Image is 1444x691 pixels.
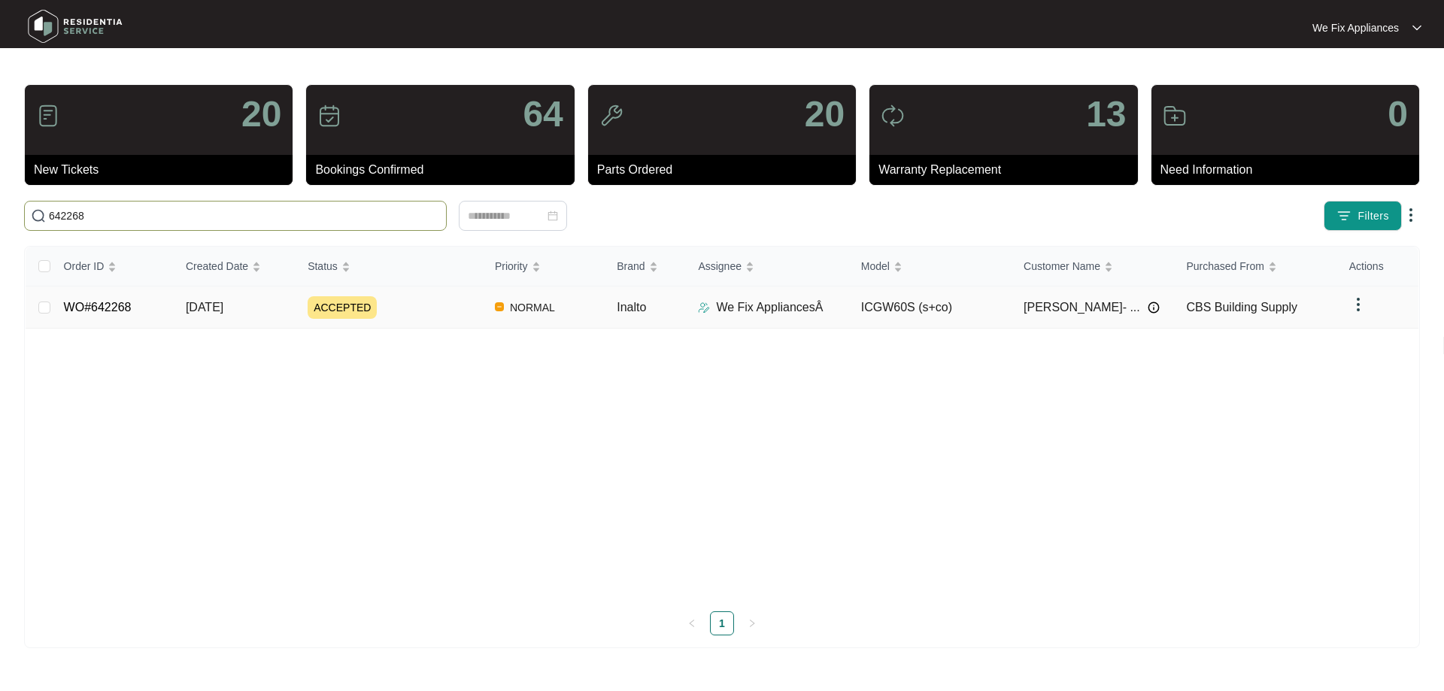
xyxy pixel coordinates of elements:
span: Purchased From [1186,258,1263,274]
th: Status [296,247,483,286]
th: Actions [1337,247,1418,286]
th: Priority [483,247,605,286]
button: filter iconFilters [1324,201,1402,231]
span: right [748,619,757,628]
th: Customer Name [1012,247,1174,286]
p: Bookings Confirmed [315,161,574,179]
p: 20 [805,96,845,132]
th: Brand [605,247,686,286]
img: icon [317,104,341,128]
img: icon [881,104,905,128]
li: 1 [710,611,734,635]
img: icon [36,104,60,128]
img: Vercel Logo [495,302,504,311]
p: Warranty Replacement [878,161,1137,179]
span: [PERSON_NAME]- ... [1024,299,1140,317]
button: right [740,611,764,635]
span: Filters [1358,208,1389,224]
span: Status [308,258,338,274]
th: Order ID [52,247,174,286]
span: Brand [617,258,645,274]
img: Assigner Icon [698,302,710,314]
p: We Fix AppliancesÂ [716,299,823,317]
img: dropdown arrow [1349,295,1367,314]
p: Need Information [1160,161,1419,179]
input: Search by Order Id, Assignee Name, Customer Name, Brand and Model [49,208,440,224]
p: Parts Ordered [597,161,856,179]
img: residentia service logo [23,4,128,49]
img: filter icon [1336,208,1351,223]
th: Purchased From [1174,247,1336,286]
span: Order ID [64,258,105,274]
img: dropdown arrow [1402,206,1420,224]
button: left [680,611,704,635]
p: 0 [1388,96,1408,132]
span: Inalto [617,301,646,314]
span: CBS Building Supply [1186,301,1297,314]
span: left [687,619,696,628]
span: Customer Name [1024,258,1100,274]
p: We Fix Appliances [1312,20,1399,35]
span: ACCEPTED [308,296,377,319]
img: Info icon [1148,302,1160,314]
th: Model [849,247,1012,286]
p: 20 [241,96,281,132]
img: icon [1163,104,1187,128]
span: Priority [495,258,528,274]
p: New Tickets [34,161,293,179]
img: dropdown arrow [1412,24,1421,32]
span: Assignee [698,258,742,274]
span: NORMAL [504,299,561,317]
li: Next Page [740,611,764,635]
td: ICGW60S (s+co) [849,286,1012,329]
span: [DATE] [186,301,223,314]
th: Assignee [686,247,848,286]
span: Created Date [186,258,248,274]
img: icon [599,104,623,128]
span: Model [861,258,890,274]
p: 64 [523,96,563,132]
a: WO#642268 [64,301,132,314]
th: Created Date [174,247,296,286]
li: Previous Page [680,611,704,635]
p: 13 [1086,96,1126,132]
img: search-icon [31,208,46,223]
a: 1 [711,612,733,635]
